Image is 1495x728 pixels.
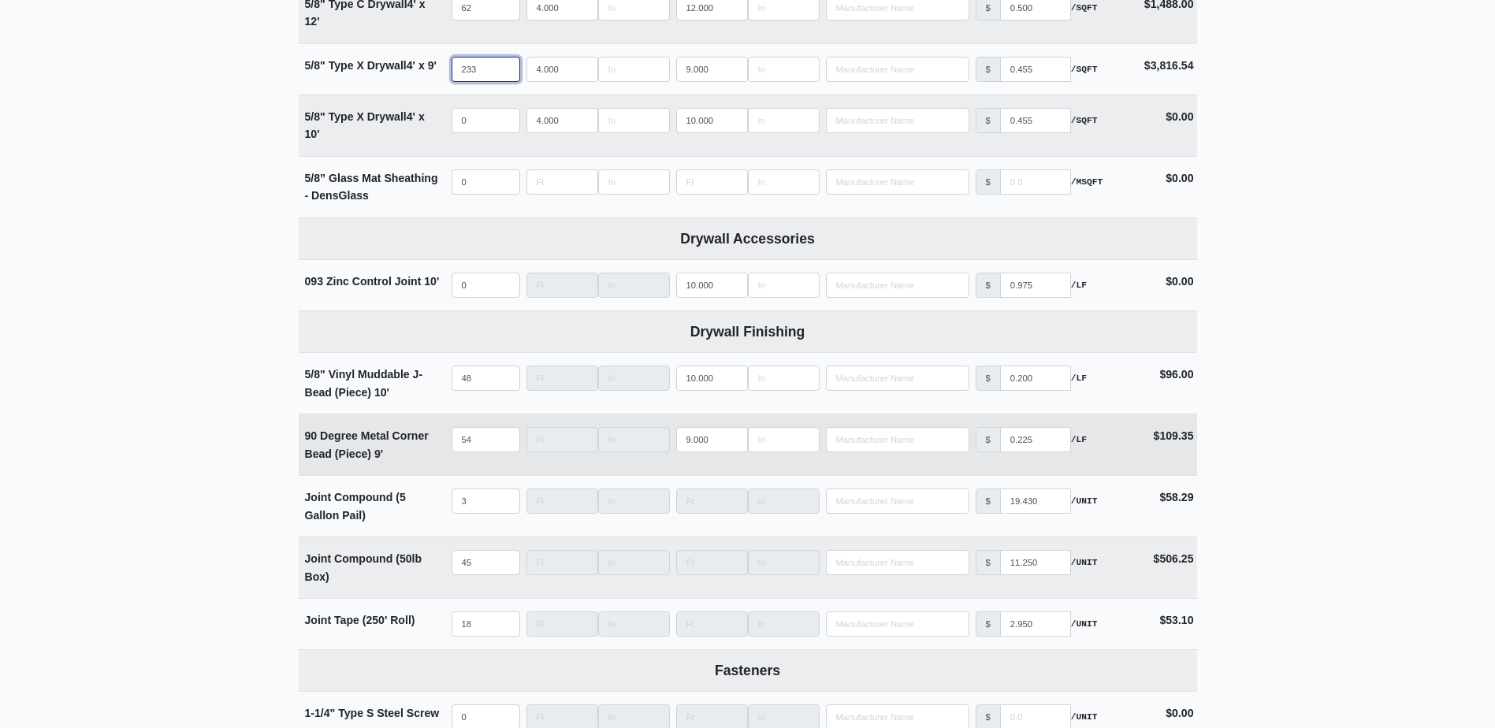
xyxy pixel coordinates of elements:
span: 12' [305,15,320,28]
span: 4' [407,59,415,72]
span: 10' [305,128,320,140]
strong: /UNIT [1071,494,1098,508]
input: Search [826,169,969,195]
input: manufacturer [1000,366,1071,391]
strong: 5/8" Type X Drywall [305,59,437,72]
input: manufacturer [1000,611,1071,637]
div: $ [976,611,1001,637]
strong: /SQFT [1071,1,1098,15]
strong: $53.10 [1159,614,1193,626]
input: manufacturer [1000,57,1071,82]
input: quantity [452,611,520,637]
div: $ [976,169,1001,195]
input: Search [826,427,969,452]
input: manufacturer [1000,273,1071,298]
input: Length [526,169,598,195]
strong: /SQFT [1071,62,1098,76]
input: manufacturer [1000,550,1071,575]
span: 4' [407,110,415,123]
strong: /UNIT [1071,617,1098,631]
input: quantity [452,366,520,391]
strong: $0.00 [1166,275,1193,288]
input: Length [526,488,598,514]
input: Length [748,108,820,133]
input: quantity [452,488,520,514]
strong: $506.25 [1154,552,1194,565]
input: quantity [452,108,520,133]
input: quantity [452,57,520,82]
strong: 5/8" Vinyl Muddable J-Bead (Piece) [305,368,423,399]
strong: /UNIT [1071,710,1098,724]
strong: /LF [1071,371,1087,385]
strong: /UNIT [1071,555,1098,570]
input: Length [526,273,598,298]
input: Length [598,169,670,195]
input: Length [526,366,598,391]
input: Length [526,57,598,82]
input: manufacturer [1000,488,1071,514]
span: x [418,110,425,123]
input: Length [748,550,820,575]
input: Length [526,427,598,452]
input: Length [598,488,670,514]
input: Length [748,273,820,298]
b: Drywall Accessories [680,231,815,247]
input: Length [676,550,748,575]
strong: $3,816.54 [1144,59,1194,72]
div: $ [976,273,1001,298]
strong: $0.00 [1166,110,1193,123]
input: Search [826,57,969,82]
input: Length [598,427,670,452]
input: Length [748,169,820,195]
strong: Joint Compound (50lb Box) [305,552,422,583]
input: Search [826,366,969,391]
input: quantity [452,427,520,452]
span: x [418,59,425,72]
strong: 90 Degree Metal Corner Bead (Piece) [305,429,429,460]
input: Length [676,273,748,298]
strong: $58.29 [1159,491,1193,503]
strong: $109.35 [1154,429,1194,442]
input: Length [748,427,820,452]
span: 9' [374,448,383,460]
input: Search [826,550,969,575]
b: Drywall Finishing [690,324,805,340]
input: quantity [452,169,520,195]
input: manufacturer [1000,427,1071,452]
input: manufacturer [1000,169,1071,195]
input: Length [676,57,748,82]
input: quantity [452,273,520,298]
input: Search [826,108,969,133]
input: manufacturer [1000,108,1071,133]
strong: $96.00 [1159,368,1193,381]
input: Length [598,611,670,637]
input: Length [748,366,820,391]
strong: 093 Zinc Control Joint [305,275,440,288]
strong: $0.00 [1166,707,1193,719]
input: Length [748,57,820,82]
input: Length [598,550,670,575]
input: Length [748,611,820,637]
div: $ [976,427,1001,452]
input: Length [598,273,670,298]
input: Length [598,57,670,82]
div: $ [976,550,1001,575]
div: $ [976,366,1001,391]
div: $ [976,488,1001,514]
strong: 5/8" Type X Drywall [305,110,425,141]
input: Search [826,488,969,514]
input: quantity [452,550,520,575]
b: Fasteners [715,663,780,678]
input: Length [598,366,670,391]
span: 10' [374,386,389,399]
input: Length [748,488,820,514]
strong: Joint Tape (250' Roll) [305,614,415,626]
input: Length [676,611,748,637]
input: Length [526,611,598,637]
input: Length [676,108,748,133]
span: 10' [424,275,439,288]
input: Length [676,169,748,195]
input: Length [676,488,748,514]
input: Length [598,108,670,133]
strong: 1-1/4" Type S Steel Screw [305,707,440,719]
